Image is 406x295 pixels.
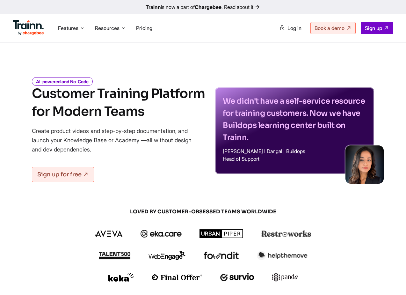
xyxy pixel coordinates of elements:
a: Pricing [136,25,152,31]
span: Sign up [365,25,382,31]
a: Book a demo [310,22,356,34]
span: Resources [95,25,120,32]
span: Features [58,25,78,32]
a: Sign up for free [32,167,94,182]
img: pando logo [272,273,298,282]
span: Log in [287,25,301,31]
i: AI-powered and No-Code [32,77,93,86]
p: Create product videos and step-by-step documentation, and launch your Knowledge Base or Academy —... [32,126,201,154]
img: webengage logo [149,251,185,260]
img: talent500 logo [98,252,130,260]
span: LOVED BY CUSTOMER-OBSESSED TEAMS WORLDWIDE [50,208,356,215]
span: Book a demo [315,25,344,31]
img: urbanpiper logo [199,229,243,238]
p: Head of Support [223,156,366,161]
img: aveva logo [95,231,123,237]
img: ekacare logo [141,230,182,238]
img: Trainn Logo [13,20,44,35]
img: survio logo [220,273,254,281]
b: Chargebee [195,4,221,10]
p: We didn't have a self-service resource for training customers. Now we have Buildops learning cent... [223,95,366,144]
img: sabina-buildops.d2e8138.png [345,145,384,184]
img: finaloffer logo [152,274,202,280]
img: keka logo [108,273,134,282]
img: restroworks logo [261,230,311,237]
img: foundit logo [203,252,239,259]
p: [PERSON_NAME] I Dangal | Buildops [223,149,366,154]
b: Trainn [146,4,161,10]
img: helpthemove logo [257,251,308,260]
a: Sign up [361,22,393,34]
h1: Customer Training Platform for Modern Teams [32,85,205,121]
a: Log in [275,22,305,34]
